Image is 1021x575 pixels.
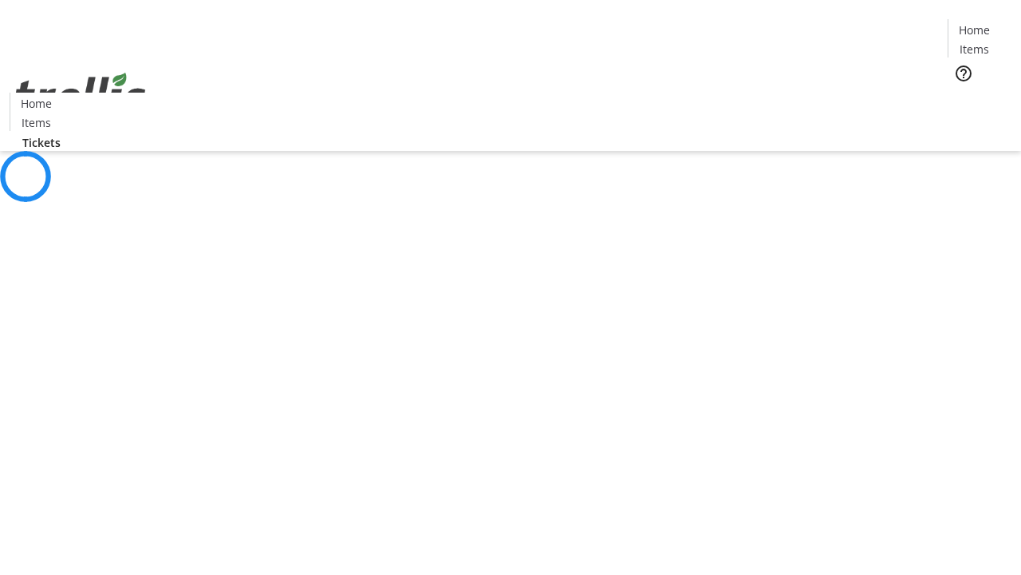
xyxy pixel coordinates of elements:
span: Home [959,22,990,38]
a: Items [10,114,61,131]
button: Help [948,57,980,89]
span: Items [960,41,989,57]
span: Home [21,95,52,112]
a: Home [948,22,999,38]
span: Items [22,114,51,131]
img: Orient E2E Organization GyvYILRTYF's Logo [10,55,152,135]
span: Tickets [22,134,61,151]
span: Tickets [960,93,999,109]
a: Tickets [10,134,73,151]
a: Tickets [948,93,1011,109]
a: Home [10,95,61,112]
a: Items [948,41,999,57]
